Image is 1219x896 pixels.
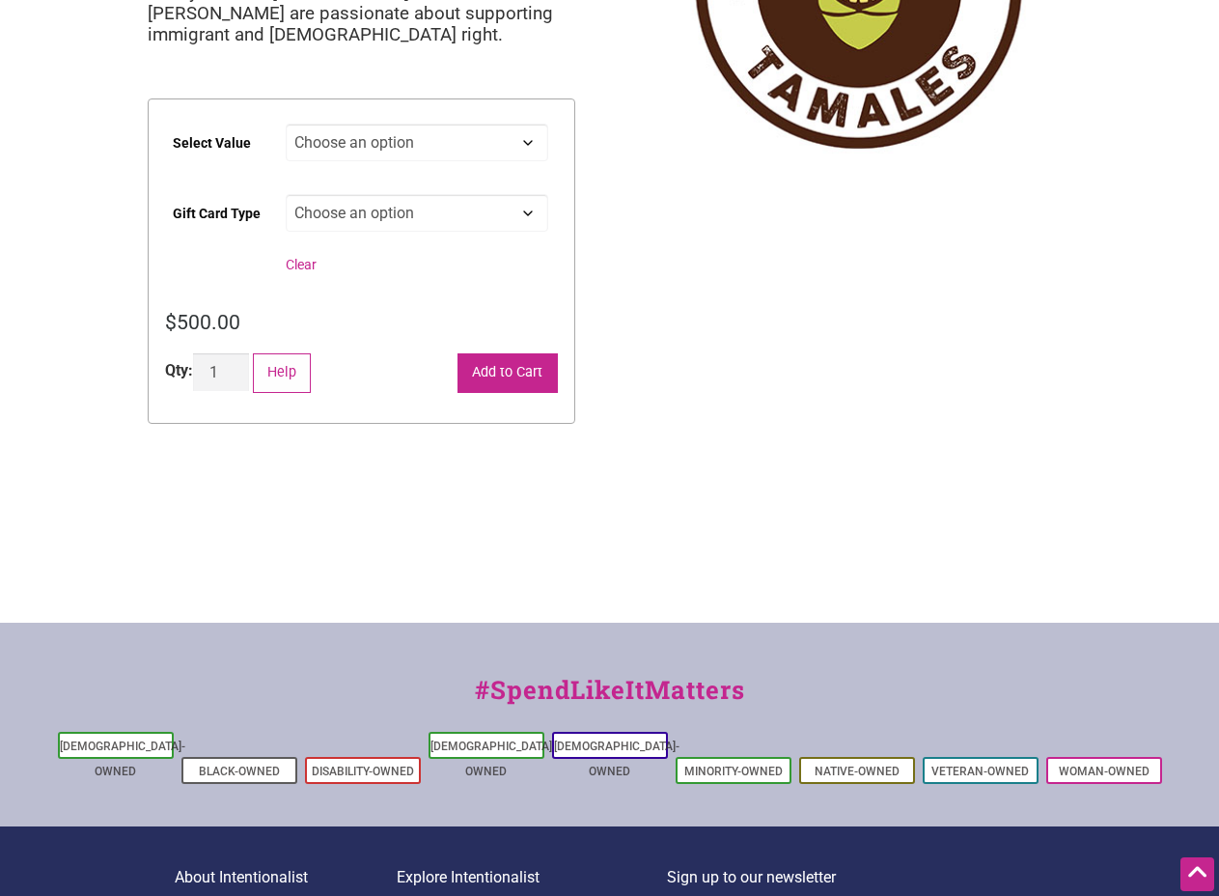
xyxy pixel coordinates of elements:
a: Woman-Owned [1059,765,1150,778]
bdi: 500.00 [165,310,240,334]
a: Black-Owned [199,765,280,778]
button: Add to Cart [457,353,558,393]
iframe: Secure express checkout frame [144,509,579,563]
a: [DEMOGRAPHIC_DATA]-Owned [554,740,679,778]
label: Select Value [173,122,251,165]
iframe: Secure express checkout frame [144,453,579,507]
p: Explore Intentionalist [397,865,667,890]
div: Scroll Back to Top [1180,857,1214,891]
div: Qty: [165,359,193,382]
a: Native-Owned [815,765,900,778]
span: $ [165,310,177,334]
p: About Intentionalist [175,865,397,890]
a: Minority-Owned [684,765,783,778]
a: Veteran-Owned [931,765,1029,778]
a: Clear options [286,257,317,272]
label: Gift Card Type [173,192,261,236]
a: [DEMOGRAPHIC_DATA]-Owned [60,740,185,778]
button: Help [253,353,312,393]
input: Product quantity [193,353,249,391]
a: Disability-Owned [312,765,414,778]
a: [DEMOGRAPHIC_DATA]-Owned [430,740,556,778]
p: Sign up to our newsletter [667,865,1044,890]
